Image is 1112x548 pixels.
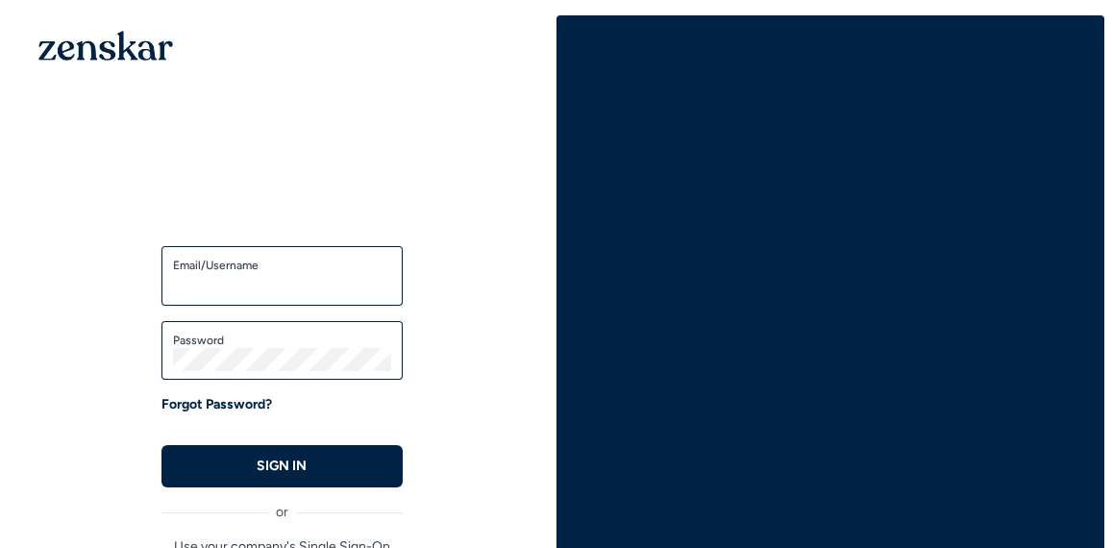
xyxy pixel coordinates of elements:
[257,457,307,476] p: SIGN IN
[173,258,391,273] label: Email/Username
[161,445,403,487] button: SIGN IN
[161,395,272,414] a: Forgot Password?
[38,31,173,61] img: 1OGAJ2xQqyY4LXKgY66KYq0eOWRCkrZdAb3gUhuVAqdWPZE9SRJmCz+oDMSn4zDLXe31Ii730ItAGKgCKgCCgCikA4Av8PJUP...
[161,487,403,522] div: or
[173,333,391,348] label: Password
